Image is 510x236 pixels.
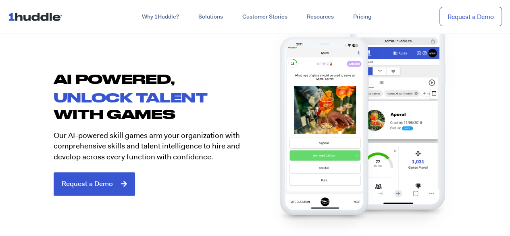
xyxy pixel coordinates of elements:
[233,10,297,24] a: Customer Stories
[343,10,381,24] a: Pricing
[132,10,189,24] a: Why 1Huddle?
[439,7,502,27] a: Request a Demo
[62,180,113,188] span: Request a Demo
[54,172,135,196] a: Request a Demo
[8,9,66,24] img: ...
[189,10,233,24] a: Solutions
[54,71,255,87] h2: AI POWERED,
[54,91,255,104] h2: unlock talent
[54,108,255,120] h2: with games
[54,130,249,163] p: Our AI-powered skill games arm your organization with comprehensive skills and talent intelligenc...
[297,10,343,24] a: Resources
